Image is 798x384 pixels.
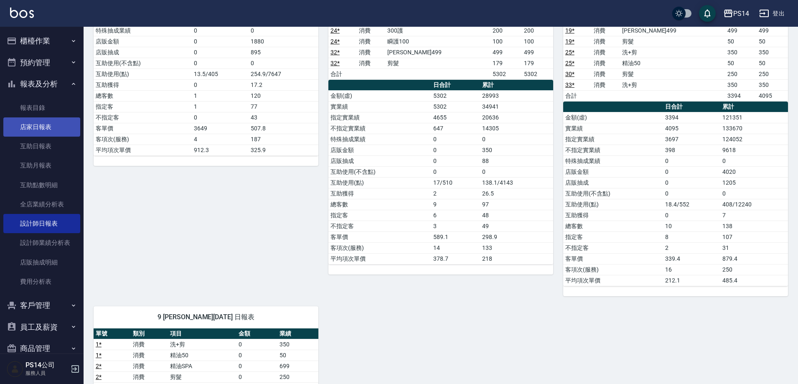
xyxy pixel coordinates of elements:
td: 0 [249,25,318,36]
td: 特殊抽成業績 [328,134,431,145]
table: a dense table [328,80,553,264]
td: 3394 [663,112,720,123]
td: 138 [720,221,788,231]
td: 消費 [592,58,620,69]
td: 100 [522,36,553,47]
td: 50 [757,58,788,69]
td: 3394 [725,90,757,101]
td: 0 [192,36,248,47]
td: 消費 [592,79,620,90]
td: 10 [663,221,720,231]
td: 200 [522,25,553,36]
td: 店販金額 [94,36,192,47]
td: 0 [236,350,277,361]
td: 499 [757,25,788,36]
td: 指定實業績 [563,134,663,145]
p: 服務人員 [25,369,68,377]
td: 消費 [357,47,385,58]
td: 0 [663,166,720,177]
td: 1 [192,101,248,112]
div: PS14 [733,8,749,19]
td: 不指定實業績 [328,123,431,134]
td: 特殊抽成業績 [94,25,192,36]
td: 2 [663,242,720,253]
td: 互助使用(點) [563,199,663,210]
button: 商品管理 [3,338,80,359]
td: 消費 [592,25,620,36]
td: 5302 [431,101,480,112]
td: 指定客 [563,231,663,242]
td: 4095 [757,90,788,101]
td: 洗+剪 [168,339,236,350]
td: 250 [725,69,757,79]
img: Logo [10,8,34,18]
td: 133670 [720,123,788,134]
td: 互助獲得 [328,188,431,199]
td: 26.5 [480,188,553,199]
td: 20636 [480,112,553,123]
td: 互助使用(不含點) [94,58,192,69]
td: 0 [663,155,720,166]
td: 17/510 [431,177,480,188]
td: 不指定實業績 [563,145,663,155]
h5: PS14公司 [25,361,68,369]
td: [PERSON_NAME]499 [620,25,725,36]
td: 485.4 [720,275,788,286]
td: 客單價 [94,123,192,134]
td: 洗+剪 [620,47,725,58]
td: 客項次(服務) [328,242,431,253]
td: 49 [480,221,553,231]
td: 212.1 [663,275,720,286]
td: 16 [663,264,720,275]
td: 客項次(服務) [563,264,663,275]
td: 不指定客 [94,112,192,123]
img: Person [7,361,23,377]
td: 平均項次單價 [563,275,663,286]
td: 179 [522,58,553,69]
td: 實業績 [563,123,663,134]
td: 647 [431,123,480,134]
td: 洗+剪 [620,79,725,90]
td: 指定客 [328,210,431,221]
td: 88 [480,155,553,166]
td: 0 [236,361,277,371]
td: 5302 [490,69,522,79]
td: 8 [663,231,720,242]
td: 14 [431,242,480,253]
td: 店販金額 [563,166,663,177]
td: 50 [757,36,788,47]
td: 互助使用(不含點) [563,188,663,199]
td: 14305 [480,123,553,134]
a: 費用分析表 [3,272,80,291]
th: 項目 [168,328,236,339]
td: 34941 [480,101,553,112]
td: 總客數 [328,199,431,210]
a: 全店業績分析表 [3,195,80,214]
td: 350 [757,47,788,58]
td: 378.7 [431,253,480,264]
td: 107 [720,231,788,242]
th: 業績 [277,328,318,339]
td: 298.9 [480,231,553,242]
td: 店販抽成 [94,47,192,58]
td: 200 [490,25,522,36]
a: 店販抽成明細 [3,253,80,272]
td: 總客數 [94,90,192,101]
td: 3649 [192,123,248,134]
a: 設計師日報表 [3,214,80,233]
td: 0 [663,177,720,188]
td: 250 [277,371,318,382]
td: 1205 [720,177,788,188]
td: 消費 [592,69,620,79]
td: 28993 [480,90,553,101]
td: 499 [490,47,522,58]
td: 0 [720,188,788,199]
td: 消費 [357,25,385,36]
td: 金額(虛) [563,112,663,123]
table: a dense table [563,102,788,286]
td: 互助使用(點) [94,69,192,79]
td: 金額(虛) [328,90,431,101]
td: 350 [480,145,553,155]
td: 507.8 [249,123,318,134]
td: 120 [249,90,318,101]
